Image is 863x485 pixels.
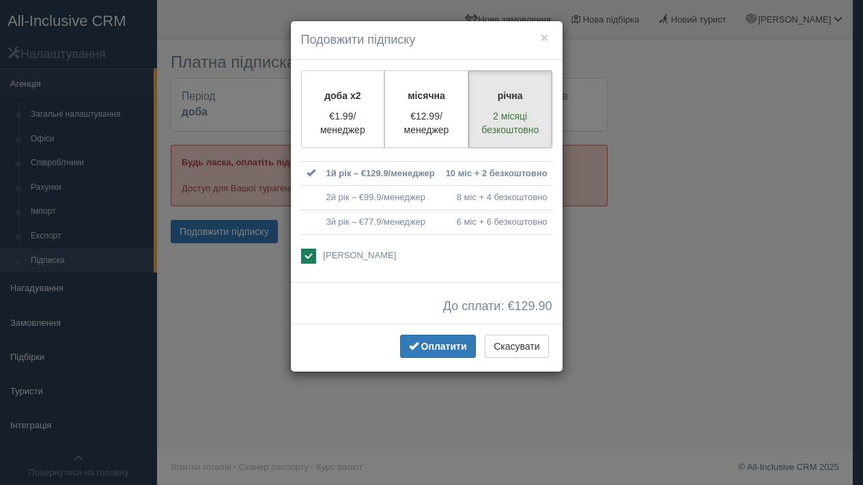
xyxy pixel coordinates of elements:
[477,89,543,102] p: річна
[393,89,459,102] p: місячна
[540,30,548,44] button: ×
[440,161,553,186] td: 10 міс + 2 безкоштовно
[443,300,552,314] span: До сплати: €
[421,341,467,352] span: Оплатити
[310,89,376,102] p: доба x2
[321,186,440,210] td: 2й рік – €99.9/менеджер
[400,335,476,358] button: Оплатити
[310,109,376,137] p: €1.99/менеджер
[514,299,552,313] span: 129.90
[321,210,440,234] td: 3й рік – €77.9/менеджер
[393,109,459,137] p: €12.99/менеджер
[323,250,396,260] span: [PERSON_NAME]
[321,161,440,186] td: 1й рік – €129.9/менеджер
[301,31,552,49] h4: Подовжити підписку
[440,186,553,210] td: 8 міс + 4 безкоштовно
[485,335,548,358] button: Скасувати
[477,109,543,137] p: 2 місяці безкоштовно
[440,210,553,234] td: 6 міс + 6 безкоштовно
